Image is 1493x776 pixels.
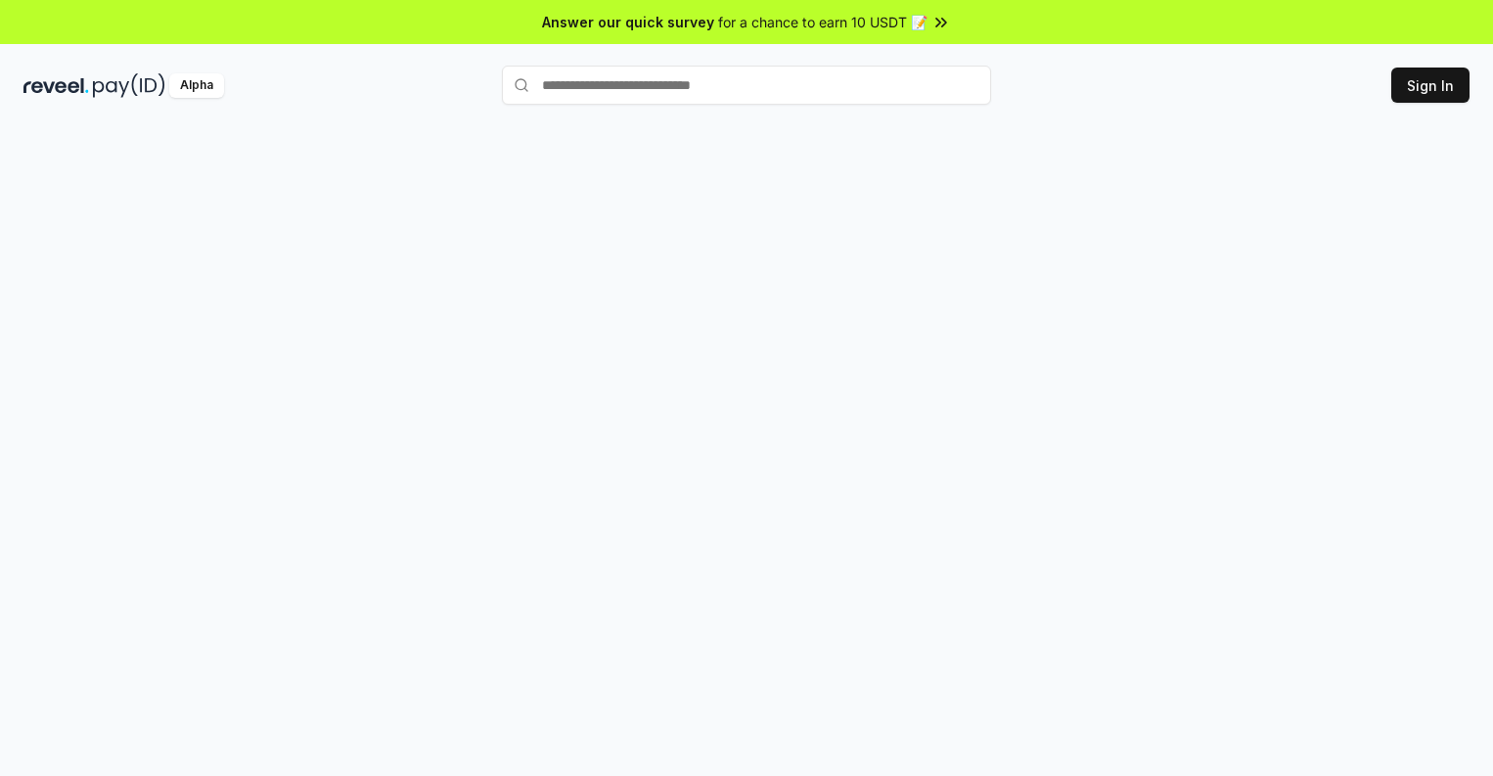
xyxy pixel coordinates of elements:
[718,12,927,32] span: for a chance to earn 10 USDT 📝
[1391,68,1470,103] button: Sign In
[23,73,89,98] img: reveel_dark
[542,12,714,32] span: Answer our quick survey
[169,73,224,98] div: Alpha
[93,73,165,98] img: pay_id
